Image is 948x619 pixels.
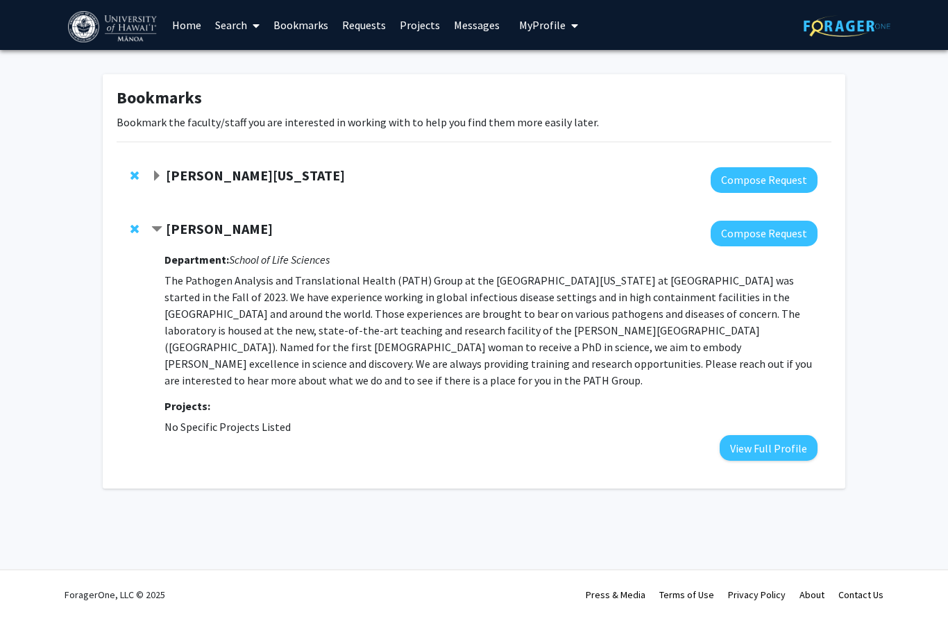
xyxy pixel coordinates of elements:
[804,15,890,37] img: ForagerOne Logo
[130,223,139,235] span: Remove Michael Norris from bookmarks
[166,167,345,184] strong: [PERSON_NAME][US_STATE]
[266,1,335,49] a: Bookmarks
[728,588,786,601] a: Privacy Policy
[335,1,393,49] a: Requests
[838,588,883,601] a: Contact Us
[711,221,818,246] button: Compose Request to Michael Norris
[68,11,160,42] img: University of Hawaiʻi at Mānoa Logo
[447,1,507,49] a: Messages
[165,1,208,49] a: Home
[711,167,818,193] button: Compose Request to Peter Washington
[166,220,273,237] strong: [PERSON_NAME]
[586,588,645,601] a: Press & Media
[10,557,59,609] iframe: Chat
[151,171,162,182] span: Expand Peter Washington Bookmark
[117,114,831,130] p: Bookmark the faculty/staff you are interested in working with to help you find them more easily l...
[229,253,330,266] i: School of Life Sciences
[117,88,831,108] h1: Bookmarks
[130,170,139,181] span: Remove Peter Washington from bookmarks
[164,272,818,389] p: The Pathogen Analysis and Translational Health (PATH) Group at the [GEOGRAPHIC_DATA][US_STATE] at...
[519,18,566,32] span: My Profile
[799,588,824,601] a: About
[208,1,266,49] a: Search
[164,420,291,434] span: No Specific Projects Listed
[659,588,714,601] a: Terms of Use
[720,435,818,461] button: View Full Profile
[151,224,162,235] span: Contract Michael Norris Bookmark
[164,399,210,413] strong: Projects:
[393,1,447,49] a: Projects
[164,253,229,266] strong: Department:
[65,570,165,619] div: ForagerOne, LLC © 2025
